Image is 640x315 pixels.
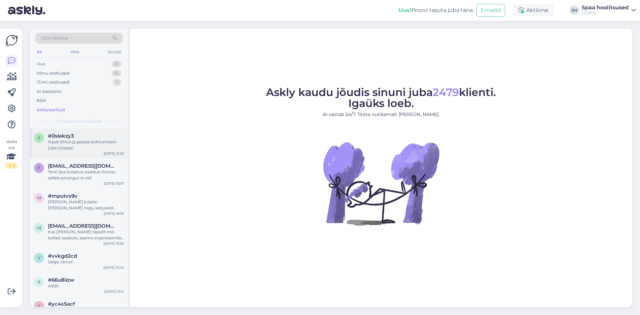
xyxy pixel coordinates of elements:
[69,48,81,56] div: Web
[37,195,41,200] span: m
[433,86,459,99] span: 2479
[37,70,70,77] div: Minu vestlused
[48,193,77,199] span: #mputvs9v
[48,223,117,229] span: markusinho80@icloud.com
[48,199,124,211] div: [PERSON_NAME] külalisi [PERSON_NAME] nagu kerjuseid kuhugi võõrastesse basseinidesse. Imeline mai...
[5,139,17,169] div: Vaata siia
[5,34,18,47] img: Askly Logo
[48,283,124,289] div: Aitäh
[113,79,121,86] div: 1
[48,259,124,265] div: Selge, tänud
[570,6,579,15] div: SH
[582,10,629,16] div: GOSPA
[582,5,629,10] div: Spaa hoolitsused
[57,118,102,124] span: Arhiveeritud vestlused
[104,151,124,156] div: [DATE] 21:23
[104,289,124,294] div: [DATE] 13:21
[41,35,68,42] span: Otsi kliente
[399,6,474,14] div: Proovi tasuta juba täna:
[321,123,441,243] img: No Chat active
[38,255,40,260] span: v
[37,107,65,113] div: Arhiveeritud
[5,163,17,169] div: 2 / 3
[37,225,41,230] span: m
[37,97,46,104] div: Kõik
[48,133,74,139] span: #0slekzy3
[112,70,121,77] div: 0
[35,48,43,56] div: All
[37,61,45,67] div: Uus
[104,181,124,186] div: [DATE] 18:37
[48,253,77,259] span: #vvkgd2cd
[48,163,117,169] span: furija11@inbox.lv
[37,88,61,95] div: AI Assistent
[103,241,124,246] div: [DATE] 16:30
[266,86,496,110] span: Askly kaudu jõudis sinuni juba klienti. Igaüks loeb.
[38,135,40,140] span: 0
[399,7,411,13] b: Uus!
[38,279,40,284] span: 6
[48,139,124,151] div: Ilusat õhtut ja peatse kohtumiseni juba Gospas!
[266,111,496,118] p: AI vastab 24/7. Tööta nutikamalt [PERSON_NAME].
[37,79,69,86] div: Tiimi vestlused
[513,4,554,16] div: Aktiivne
[48,301,75,307] span: #yc4x5acf
[112,61,121,67] div: 0
[48,229,124,241] div: Kas [PERSON_NAME] täpselt mis kellast saabute, saame organiseerida varajasema check-ini vajadusel.
[582,5,636,16] a: Spaa hoolitsusedGOSPA
[103,265,124,270] div: [DATE] 15:42
[48,169,124,181] div: Tere! Spa külastus sisaldub hinnas, sellele piirangut ei ole!
[476,4,505,17] button: Emailid
[104,211,124,216] div: [DATE] 16:39
[38,165,40,170] span: f
[38,303,40,308] span: y
[48,277,74,283] span: #66u8iizw
[106,48,123,56] div: Socials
